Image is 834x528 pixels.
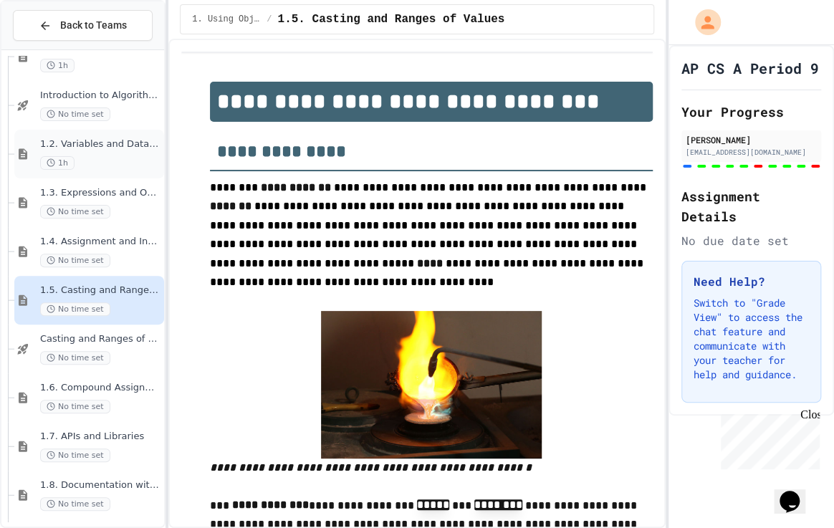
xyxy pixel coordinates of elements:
span: No time set [40,351,110,365]
span: / [267,14,272,25]
span: 1.8. Documentation with Comments and Preconditions [40,479,161,491]
span: 1.4. Assignment and Input [40,236,161,248]
span: 1. Using Objects and Methods [192,14,261,25]
button: Back to Teams [13,10,153,41]
div: Chat with us now!Close [6,6,99,91]
span: 1.7. APIs and Libraries [40,431,161,443]
span: 1.6. Compound Assignment Operators [40,382,161,394]
div: No due date set [681,232,821,249]
span: 1.5. Casting and Ranges of Values [40,284,161,297]
span: Introduction to Algorithms, Programming, and Compilers [40,90,161,102]
span: 1.2. Variables and Data Types [40,138,161,150]
h2: Your Progress [681,102,821,122]
span: Casting and Ranges of variables - Quiz [40,333,161,345]
span: 1h [40,59,75,72]
div: My Account [680,6,724,39]
span: 1.5. Casting and Ranges of Values [277,11,504,28]
span: Back to Teams [60,18,127,33]
h1: AP CS A Period 9 [681,58,819,78]
p: Switch to "Grade View" to access the chat feature and communicate with your teacher for help and ... [694,296,809,382]
iframe: chat widget [774,471,820,514]
span: No time set [40,302,110,316]
h3: Need Help? [694,273,809,290]
span: No time set [40,107,110,121]
span: 1.3. Expressions and Output [New] [40,187,161,199]
div: [PERSON_NAME] [686,133,817,146]
span: No time set [40,497,110,511]
h2: Assignment Details [681,186,821,226]
span: No time set [40,448,110,462]
span: No time set [40,254,110,267]
iframe: chat widget [715,408,820,469]
span: 1h [40,156,75,170]
span: No time set [40,205,110,219]
span: No time set [40,400,110,413]
div: [EMAIL_ADDRESS][DOMAIN_NAME] [686,147,817,158]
